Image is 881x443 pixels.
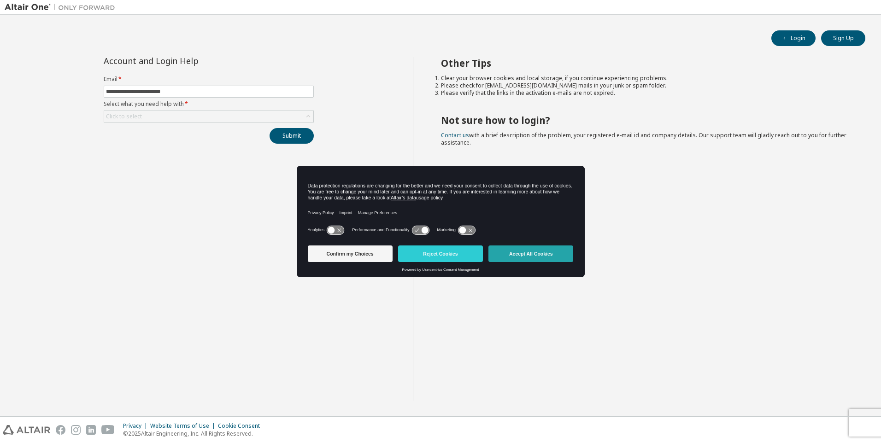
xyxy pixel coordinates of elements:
img: Altair One [5,3,120,12]
a: Contact us [441,131,469,139]
button: Submit [270,128,314,144]
img: linkedin.svg [86,425,96,435]
div: Account and Login Help [104,57,272,64]
div: Privacy [123,422,150,430]
li: Please check for [EMAIL_ADDRESS][DOMAIN_NAME] mails in your junk or spam folder. [441,82,849,89]
img: facebook.svg [56,425,65,435]
div: Click to select [104,111,313,122]
label: Select what you need help with [104,100,314,108]
img: instagram.svg [71,425,81,435]
button: Login [771,30,816,46]
label: Email [104,76,314,83]
div: Website Terms of Use [150,422,218,430]
li: Please verify that the links in the activation e-mails are not expired. [441,89,849,97]
h2: Other Tips [441,57,849,69]
div: Click to select [106,113,142,120]
img: altair_logo.svg [3,425,50,435]
p: © 2025 Altair Engineering, Inc. All Rights Reserved. [123,430,265,437]
img: youtube.svg [101,425,115,435]
span: with a brief description of the problem, your registered e-mail id and company details. Our suppo... [441,131,846,146]
div: Cookie Consent [218,422,265,430]
h2: Not sure how to login? [441,114,849,126]
button: Sign Up [821,30,865,46]
li: Clear your browser cookies and local storage, if you continue experiencing problems. [441,75,849,82]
